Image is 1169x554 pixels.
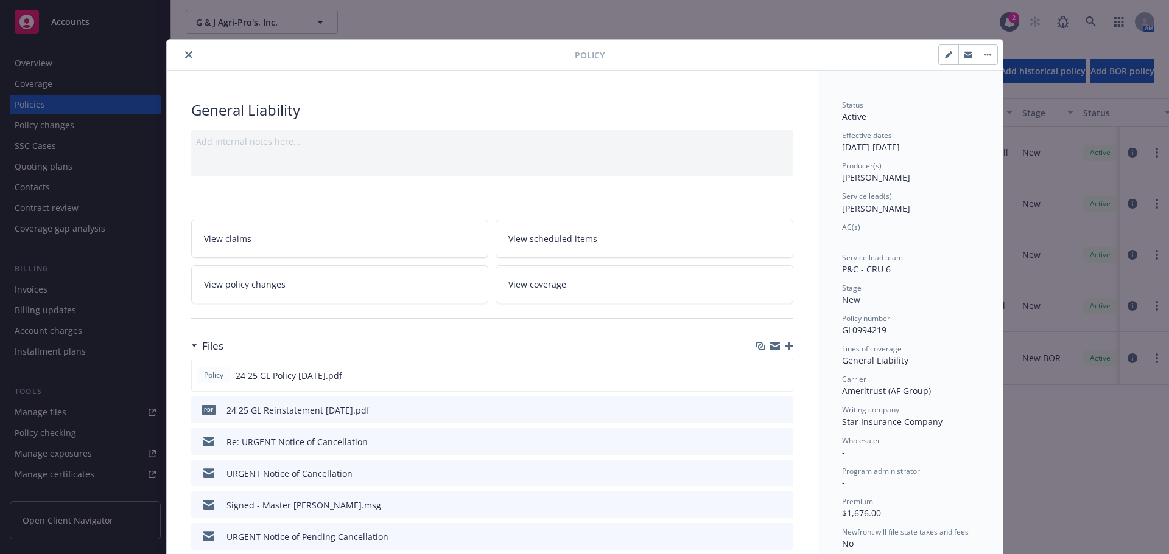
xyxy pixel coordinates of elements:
button: preview file [778,404,788,417]
span: Lines of coverage [842,344,902,354]
div: Files [191,338,223,354]
button: download file [758,530,768,543]
div: Re: URGENT Notice of Cancellation [226,435,368,448]
span: Producer(s) [842,161,882,171]
span: - [842,233,845,244]
span: Ameritrust (AF Group) [842,385,931,396]
span: New [842,294,860,305]
div: Signed - Master [PERSON_NAME].msg [226,499,381,511]
button: download file [758,499,768,511]
span: Active [842,111,866,122]
button: preview file [777,369,788,382]
span: $1,676.00 [842,507,881,519]
a: View claims [191,220,489,258]
span: Star Insurance Company [842,416,943,428]
span: Premium [842,496,873,507]
span: [PERSON_NAME] [842,171,910,183]
span: Newfront will file state taxes and fees [842,527,969,537]
a: View coverage [496,265,793,303]
span: Effective dates [842,130,892,140]
span: pdf [202,405,216,414]
div: [DATE] - [DATE] [842,130,978,153]
span: GL0994219 [842,324,886,336]
h3: Files [202,338,223,354]
button: preview file [778,435,788,448]
span: P&C - CRU 6 [842,263,891,275]
span: Program administrator [842,466,920,476]
a: View scheduled items [496,220,793,258]
button: download file [757,369,767,382]
button: download file [758,467,768,480]
button: preview file [778,499,788,511]
span: Status [842,100,863,110]
button: download file [758,404,768,417]
span: Service lead team [842,252,903,263]
span: Carrier [842,374,866,384]
button: preview file [778,467,788,480]
span: No [842,538,854,549]
div: URGENT Notice of Pending Cancellation [226,530,388,543]
span: Service lead(s) [842,191,892,201]
button: download file [758,435,768,448]
span: Policy number [842,313,890,324]
span: - [842,446,845,458]
span: AC(s) [842,222,860,232]
span: Wholesaler [842,435,880,446]
span: - [842,477,845,488]
span: 24 25 GL Policy [DATE].pdf [236,369,342,382]
span: View scheduled items [508,232,597,245]
span: Writing company [842,404,899,415]
span: View claims [204,232,251,245]
span: View coverage [508,278,566,291]
div: URGENT Notice of Cancellation [226,467,353,480]
button: close [181,47,196,62]
span: View policy changes [204,278,286,291]
div: 24 25 GL Reinstatement [DATE].pdf [226,404,370,417]
span: Policy [575,49,605,61]
span: Policy [202,370,226,381]
button: preview file [778,530,788,543]
span: [PERSON_NAME] [842,203,910,214]
div: General Liability [842,354,978,367]
div: General Liability [191,100,793,120]
div: Add internal notes here... [196,135,788,148]
span: Stage [842,283,862,293]
a: View policy changes [191,265,489,303]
